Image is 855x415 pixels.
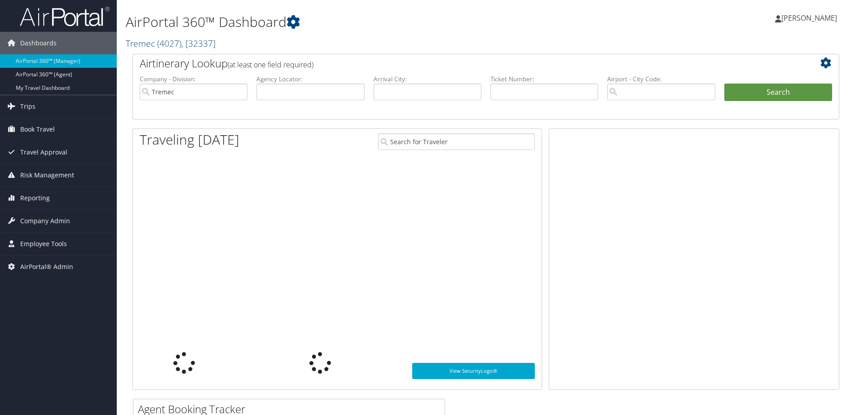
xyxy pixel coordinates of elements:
span: (at least one field required) [228,60,313,70]
input: Search for Traveler [378,133,535,150]
span: Reporting [20,187,50,209]
label: Agency Locator: [256,75,364,84]
label: Airport - City Code: [607,75,715,84]
span: Risk Management [20,164,74,186]
h1: Traveling [DATE] [140,130,239,149]
span: Trips [20,95,35,118]
span: Employee Tools [20,233,67,255]
span: ( 4027 ) [157,37,181,49]
a: [PERSON_NAME] [775,4,846,31]
img: airportal-logo.png [20,6,110,27]
button: Search [724,84,832,102]
h2: Airtinerary Lookup [140,56,773,71]
span: Company Admin [20,210,70,232]
span: Travel Approval [20,141,67,163]
a: View SecurityLogic® [412,363,535,379]
label: Company - Division: [140,75,247,84]
span: Book Travel [20,118,55,141]
span: , [ 32337 ] [181,37,216,49]
a: Tremec [126,37,216,49]
span: [PERSON_NAME] [781,13,837,23]
span: AirPortal® Admin [20,256,73,278]
label: Arrival City: [374,75,481,84]
span: Dashboards [20,32,57,54]
label: Ticket Number: [490,75,598,84]
h1: AirPortal 360™ Dashboard [126,13,606,31]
